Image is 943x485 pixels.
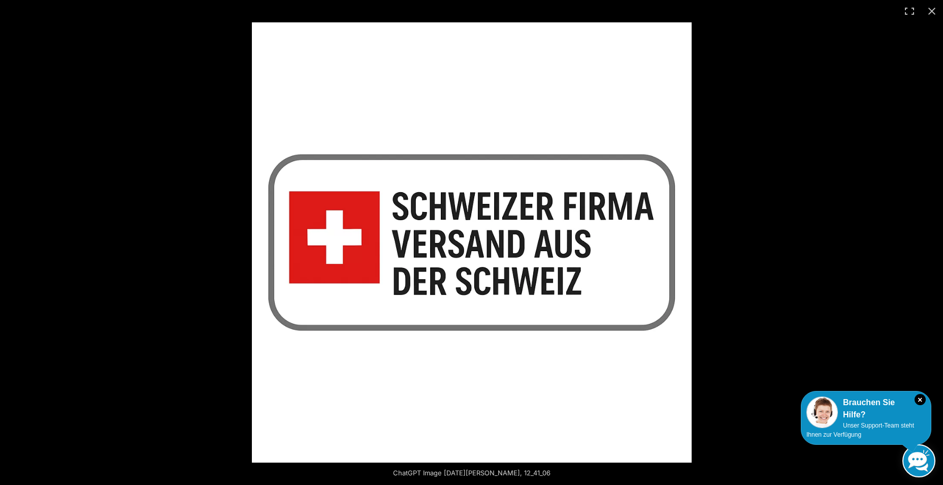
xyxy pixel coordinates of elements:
[252,22,692,463] img: ChatGPT-Image-29.-Maerz-2025-12_41_06-png.webp
[806,397,838,428] img: Customer service
[806,397,926,421] div: Brauchen Sie Hilfe?
[806,422,914,438] span: Unser Support-Team steht Ihnen zur Verfügung
[915,394,926,405] i: Schließen
[365,463,578,483] div: ChatGPT Image [DATE][PERSON_NAME], 12_41_06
